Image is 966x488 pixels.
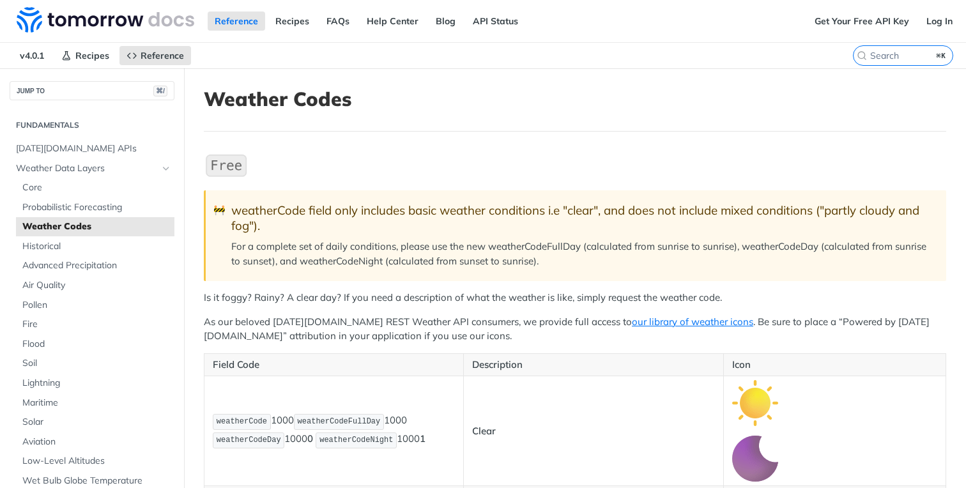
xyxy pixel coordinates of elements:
[22,436,171,448] span: Aviation
[204,291,946,305] p: Is it foggy? Rainy? A clear day? If you need a description of what the weather is like, simply re...
[732,396,778,408] span: Expand image
[231,203,933,233] div: weatherCode field only includes basic weather conditions i.e "clear", and does not include mixed ...
[22,220,171,233] span: Weather Codes
[16,142,171,155] span: [DATE][DOMAIN_NAME] APIs
[54,46,116,65] a: Recipes
[22,299,171,312] span: Pollen
[22,455,171,468] span: Low-Level Altitudes
[919,11,960,31] a: Log In
[16,237,174,256] a: Historical
[22,318,171,331] span: Fire
[16,413,174,432] a: Solar
[22,240,171,253] span: Historical
[16,276,174,295] a: Air Quality
[204,315,946,344] p: As our beloved [DATE][DOMAIN_NAME] REST Weather API consumers, we provide full access to . Be sur...
[732,380,778,426] img: clear_day
[208,11,265,31] a: Reference
[22,338,171,351] span: Flood
[17,7,194,33] img: Tomorrow.io Weather API Docs
[16,217,174,236] a: Weather Codes
[22,357,171,370] span: Soil
[213,413,455,450] p: 1000 1000 1000 1000
[161,164,171,174] button: Hide subpages for Weather Data Layers
[16,432,174,452] a: Aviation
[13,46,51,65] span: v4.0.1
[204,88,946,111] h1: Weather Codes
[472,358,714,372] p: Description
[16,393,174,413] a: Maritime
[22,259,171,272] span: Advanced Precipitation
[10,119,174,131] h2: Fundamentals
[732,452,778,464] span: Expand image
[22,279,171,292] span: Air Quality
[16,296,174,315] a: Pollen
[472,425,496,437] strong: Clear
[75,50,109,61] span: Recipes
[22,475,171,487] span: Wet Bulb Globe Temperature
[16,178,174,197] a: Core
[10,139,174,158] a: [DATE][DOMAIN_NAME] APIs
[808,11,916,31] a: Get Your Free API Key
[16,354,174,373] a: Soil
[217,436,281,445] span: weatherCodeDay
[16,162,158,175] span: Weather Data Layers
[857,50,867,61] svg: Search
[732,358,937,372] p: Icon
[22,377,171,390] span: Lightning
[307,432,313,445] strong: 0
[16,335,174,354] a: Flood
[268,11,316,31] a: Recipes
[153,86,167,96] span: ⌘/
[16,256,174,275] a: Advanced Precipitation
[119,46,191,65] a: Reference
[732,436,778,482] img: clear_night
[213,358,455,372] p: Field Code
[231,240,933,268] p: For a complete set of daily conditions, please use the new weatherCodeFullDay (calculated from su...
[360,11,425,31] a: Help Center
[319,11,356,31] a: FAQs
[217,417,267,426] span: weatherCode
[16,374,174,393] a: Lightning
[16,452,174,471] a: Low-Level Altitudes
[16,315,174,334] a: Fire
[22,416,171,429] span: Solar
[429,11,463,31] a: Blog
[420,432,425,445] strong: 1
[466,11,525,31] a: API Status
[22,201,171,214] span: Probabilistic Forecasting
[632,316,753,328] a: our library of weather icons
[141,50,184,61] span: Reference
[933,49,949,62] kbd: ⌘K
[16,198,174,217] a: Probabilistic Forecasting
[298,417,381,426] span: weatherCodeFullDay
[22,397,171,409] span: Maritime
[10,159,174,178] a: Weather Data LayersHide subpages for Weather Data Layers
[10,81,174,100] button: JUMP TO⌘/
[22,181,171,194] span: Core
[213,203,226,218] span: 🚧
[319,436,393,445] span: weatherCodeNight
